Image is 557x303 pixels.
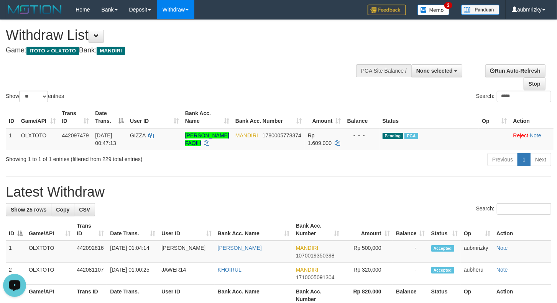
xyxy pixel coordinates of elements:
td: Rp 500,000 [342,241,393,263]
td: OLXTOTO [26,241,74,263]
a: 1 [518,153,531,166]
a: [PERSON_NAME] [218,245,262,251]
span: MANDIRI [296,245,319,251]
a: [PERSON_NAME] FAQIH [185,132,229,146]
th: Date Trans.: activate to sort column descending [92,106,127,128]
th: Status: activate to sort column ascending [428,219,461,241]
td: [PERSON_NAME] [158,241,214,263]
label: Search: [476,203,551,215]
td: 1 [6,128,18,150]
h1: Withdraw List [6,28,364,43]
img: panduan.png [461,5,499,15]
td: · [510,128,554,150]
td: - [393,241,428,263]
span: Rp 1.609.000 [308,132,332,146]
a: Show 25 rows [6,203,51,216]
td: JAWER14 [158,263,214,285]
td: 442081107 [74,263,107,285]
th: Balance: activate to sort column ascending [393,219,428,241]
span: ITOTO > OLXTOTO [26,47,79,55]
th: Game/API: activate to sort column ascending [26,219,74,241]
a: Reject [513,132,529,138]
th: Amount: activate to sort column ascending [342,219,393,241]
label: Search: [476,91,551,102]
td: Rp 320,000 [342,263,393,285]
span: MANDIRI [97,47,125,55]
span: MANDIRI [235,132,258,138]
th: Amount: activate to sort column ascending [305,106,344,128]
td: [DATE] 01:00:25 [107,263,158,285]
th: User ID: activate to sort column ascending [127,106,182,128]
span: Copy 1070019350398 to clipboard [296,252,335,259]
th: Trans ID: activate to sort column ascending [74,219,107,241]
a: Next [530,153,551,166]
div: PGA Site Balance / [356,64,411,77]
a: Previous [487,153,518,166]
th: Bank Acc. Number: activate to sort column ascending [232,106,305,128]
a: Note [496,267,508,273]
label: Show entries [6,91,64,102]
span: Pending [383,133,403,139]
th: Action [510,106,554,128]
td: aubmrizky [461,241,493,263]
th: ID: activate to sort column descending [6,219,26,241]
span: Accepted [431,245,454,252]
span: Copy [56,207,69,213]
select: Showentries [19,91,48,102]
td: aubheru [461,263,493,285]
th: Bank Acc. Number: activate to sort column ascending [293,219,343,241]
a: Copy [51,203,74,216]
h1: Latest Withdraw [6,184,551,200]
th: Action [493,219,551,241]
span: GIZZA [130,132,145,138]
span: 442097479 [62,132,89,138]
input: Search: [497,91,551,102]
a: KHOIRUL [218,267,242,273]
h4: Game: Bank: [6,47,364,54]
span: None selected [416,68,453,74]
span: Copy 1710005091304 to clipboard [296,274,335,280]
th: Op: activate to sort column ascending [479,106,510,128]
span: MANDIRI [296,267,319,273]
img: Feedback.jpg [368,5,406,15]
div: - - - [347,132,376,139]
td: [DATE] 01:04:14 [107,241,158,263]
a: CSV [74,203,95,216]
th: Balance [344,106,380,128]
span: CSV [79,207,90,213]
button: None selected [411,64,462,77]
span: [DATE] 00:47:13 [95,132,116,146]
th: Bank Acc. Name: activate to sort column ascending [182,106,232,128]
td: 442092816 [74,241,107,263]
th: Op: activate to sort column ascending [461,219,493,241]
td: - [393,263,428,285]
th: Bank Acc. Name: activate to sort column ascending [215,219,293,241]
th: Status [380,106,479,128]
span: PGA [404,133,418,139]
a: Note [496,245,508,251]
td: OLXTOTO [26,263,74,285]
button: Open LiveChat chat widget [3,3,26,26]
input: Search: [497,203,551,215]
th: Trans ID: activate to sort column ascending [59,106,92,128]
span: 3 [444,2,452,9]
img: Button%20Memo.svg [417,5,450,15]
a: Stop [524,77,545,90]
div: Showing 1 to 1 of 1 entries (filtered from 229 total entries) [6,152,226,163]
th: ID [6,106,18,128]
td: 2 [6,263,26,285]
th: Game/API: activate to sort column ascending [18,106,59,128]
span: Show 25 rows [11,207,46,213]
th: Date Trans.: activate to sort column ascending [107,219,158,241]
td: OLXTOTO [18,128,59,150]
img: MOTION_logo.png [6,4,64,15]
td: 1 [6,241,26,263]
span: Accepted [431,267,454,274]
a: Note [530,132,541,138]
a: Run Auto-Refresh [485,64,545,77]
span: Copy 1780005778374 to clipboard [263,132,301,138]
th: User ID: activate to sort column ascending [158,219,214,241]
